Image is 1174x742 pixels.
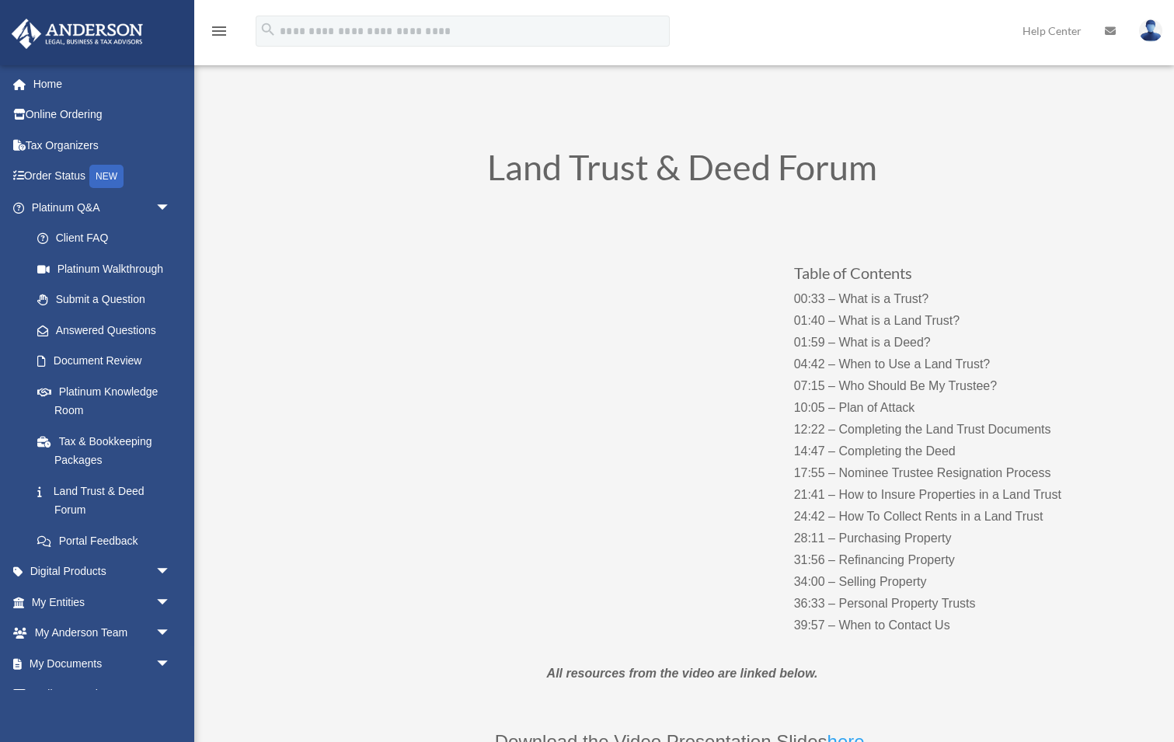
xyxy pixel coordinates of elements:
a: Portal Feedback [22,525,194,556]
a: My Anderson Teamarrow_drop_down [11,618,194,649]
a: menu [210,27,228,40]
span: arrow_drop_down [155,648,186,680]
a: Home [11,68,194,99]
a: My Documentsarrow_drop_down [11,648,194,679]
a: Platinum Q&Aarrow_drop_down [11,192,194,223]
a: Answered Questions [22,315,194,346]
h3: Table of Contents [794,265,1101,288]
img: Anderson Advisors Platinum Portal [7,19,148,49]
span: arrow_drop_down [155,556,186,588]
a: Order StatusNEW [11,161,194,193]
a: Tax & Bookkeeping Packages [22,426,194,476]
div: NEW [89,165,124,188]
a: Document Review [22,346,194,377]
img: User Pic [1139,19,1162,42]
em: All resources from the video are linked below. [547,667,818,680]
i: menu [210,22,228,40]
span: arrow_drop_down [155,618,186,650]
a: Tax Organizers [11,130,194,161]
h1: Land Trust & Deed Forum [263,150,1102,193]
a: Platinum Knowledge Room [22,376,194,426]
i: search [260,21,277,38]
p: 00:33 – What is a Trust? 01:40 – What is a Land Trust? 01:59 – What is a Deed? 04:42 – When to Us... [794,288,1101,636]
a: Platinum Walkthrough [22,253,194,284]
a: My Entitiesarrow_drop_down [11,587,194,618]
a: Digital Productsarrow_drop_down [11,556,194,587]
span: arrow_drop_down [155,192,186,224]
a: Submit a Question [22,284,194,315]
a: Land Trust & Deed Forum [22,476,186,525]
span: arrow_drop_down [155,679,186,711]
a: Online Ordering [11,99,194,131]
a: Online Learningarrow_drop_down [11,679,194,710]
a: Client FAQ [22,223,194,254]
span: arrow_drop_down [155,587,186,618]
